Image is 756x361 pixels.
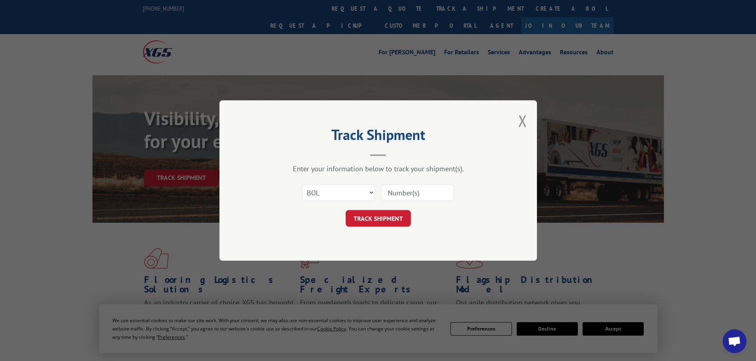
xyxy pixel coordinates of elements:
input: Number(s) [381,184,454,201]
div: Open chat [723,329,746,353]
button: Close modal [518,110,527,131]
h2: Track Shipment [259,129,497,144]
button: TRACK SHIPMENT [346,210,411,227]
div: Enter your information below to track your shipment(s). [259,164,497,173]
